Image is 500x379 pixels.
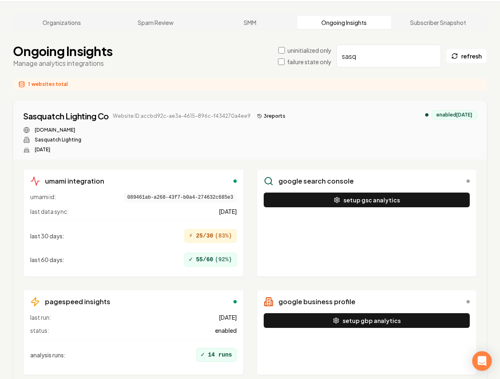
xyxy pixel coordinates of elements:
[113,113,251,119] span: Website ID: accbd92c-ae3a-4615-896c-f434270a4ee9
[35,127,75,133] a: [DOMAIN_NAME]
[215,232,232,240] span: ( 83 %)
[287,58,332,66] label: failure state only
[124,193,236,202] span: 089461ab-a268-43f7-b0a4-274632c685e3
[28,81,30,87] span: 1
[15,16,109,29] a: Organizations
[30,256,65,264] span: last 60 days :
[233,300,237,303] div: enabled
[466,179,470,183] div: disabled
[189,231,193,241] span: ⚡
[23,127,289,133] div: Website
[264,193,470,207] button: setup gsc analytics
[31,81,68,87] span: websites total
[278,297,355,307] h3: google business profile
[264,313,470,328] button: setup gbp analytics
[466,300,470,303] div: disabled
[30,193,56,202] span: umami id:
[219,207,237,215] span: [DATE]
[45,297,110,307] h3: pagespeed insights
[189,255,193,265] span: ✓
[201,350,205,360] span: ✓
[297,16,391,29] a: Ongoing Insights
[203,16,297,29] a: SMM
[425,113,428,117] div: analytics enabled
[215,326,237,334] span: enabled
[30,351,66,359] span: analysis runs :
[215,256,232,264] span: ( 92 %)
[30,232,65,240] span: last 30 days :
[278,176,354,186] h3: google search console
[391,16,485,29] a: Subscriber Snapshot
[30,207,69,215] span: last data sync:
[446,49,487,63] button: refresh
[432,110,477,119] div: enabled [DATE]
[13,44,112,58] h1: Ongoing Insights
[233,179,237,183] div: enabled
[109,16,203,29] a: Spam Review
[336,45,441,67] input: Search by company name or website ID
[13,58,112,68] p: Manage analytics integrations
[30,313,51,321] span: last run:
[23,110,109,122] a: Sasquatch Lighting Co
[254,111,289,121] button: 3reports
[219,313,237,321] span: [DATE]
[287,46,332,54] label: uninitialized only
[184,253,237,267] div: 55/60
[45,176,104,186] h3: umami integration
[184,229,237,243] div: 25/30
[472,351,492,371] div: Open Intercom Messenger
[30,326,49,334] span: status:
[196,348,236,362] div: 14 runs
